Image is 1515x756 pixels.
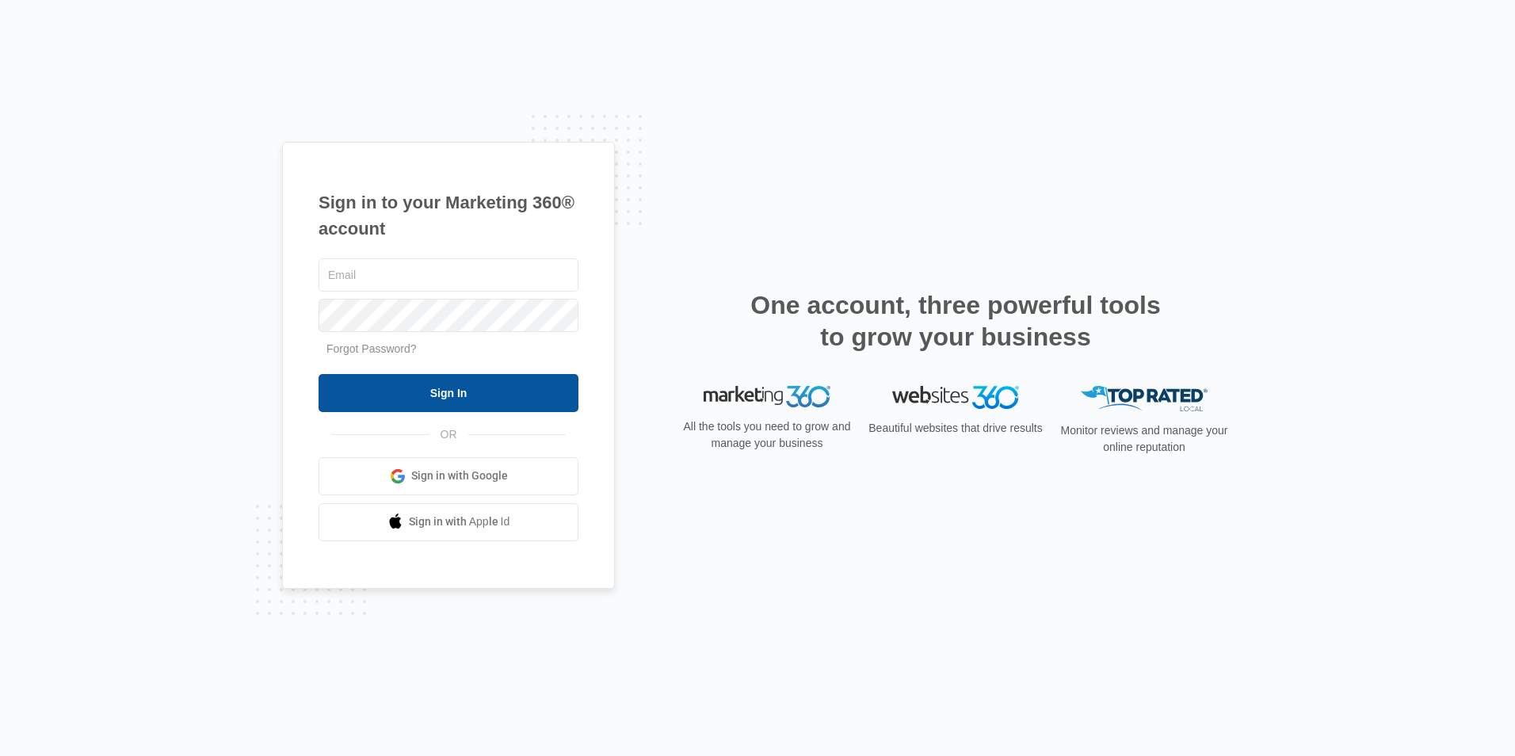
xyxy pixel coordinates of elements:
[1081,386,1208,412] img: Top Rated Local
[429,426,468,443] span: OR
[319,258,578,292] input: Email
[326,342,417,355] a: Forgot Password?
[704,386,830,408] img: Marketing 360
[409,514,510,530] span: Sign in with Apple Id
[867,420,1044,437] p: Beautiful websites that drive results
[319,457,578,495] a: Sign in with Google
[892,386,1019,409] img: Websites 360
[746,289,1166,353] h2: One account, three powerful tools to grow your business
[319,374,578,412] input: Sign In
[319,189,578,242] h1: Sign in to your Marketing 360® account
[319,503,578,541] a: Sign in with Apple Id
[678,418,856,452] p: All the tools you need to grow and manage your business
[411,468,508,484] span: Sign in with Google
[1055,422,1233,456] p: Monitor reviews and manage your online reputation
